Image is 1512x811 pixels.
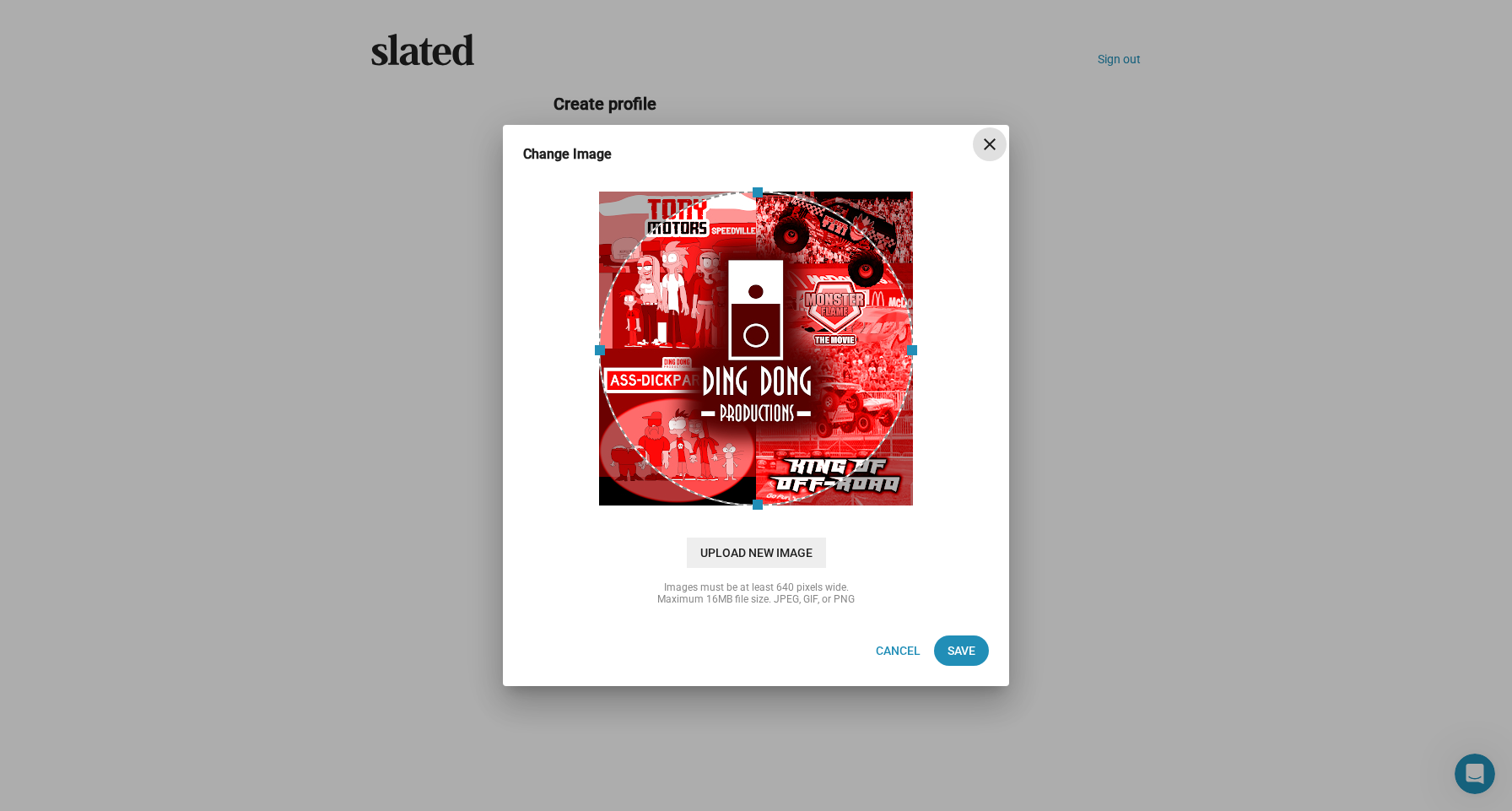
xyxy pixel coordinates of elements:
button: Cancel [862,635,934,666]
button: Save [934,635,989,666]
span: Save [948,635,975,666]
span: Cancel [876,635,921,666]
div: Images must be at least 640 pixels wide. Maximum 16MB file size. JPEG, GIF, or PNG [587,581,925,605]
span: Upload New Image [687,538,826,568]
h3: Change Image [523,145,635,163]
mat-icon: close [980,134,1000,154]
